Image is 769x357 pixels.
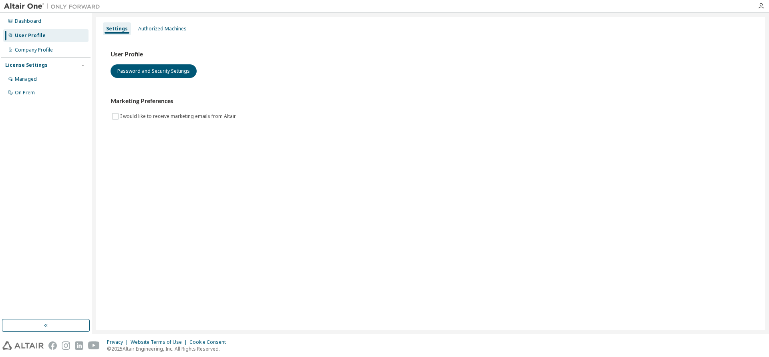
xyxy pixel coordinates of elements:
button: Password and Security Settings [111,64,197,78]
div: User Profile [15,32,46,39]
div: Privacy [107,339,131,345]
div: License Settings [5,62,48,68]
label: I would like to receive marketing emails from Altair [120,112,238,121]
img: Altair One [4,2,104,10]
div: Dashboard [15,18,41,24]
div: Authorized Machines [138,26,187,32]
div: Website Terms of Use [131,339,189,345]
h3: User Profile [111,50,751,58]
div: Company Profile [15,47,53,53]
img: instagram.svg [62,341,70,350]
div: Managed [15,76,37,82]
h3: Marketing Preferences [111,97,751,105]
img: youtube.svg [88,341,100,350]
img: facebook.svg [48,341,57,350]
div: Cookie Consent [189,339,231,345]
img: linkedin.svg [75,341,83,350]
img: altair_logo.svg [2,341,44,350]
div: On Prem [15,90,35,96]
p: © 2025 Altair Engineering, Inc. All Rights Reserved. [107,345,231,352]
div: Settings [106,26,128,32]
